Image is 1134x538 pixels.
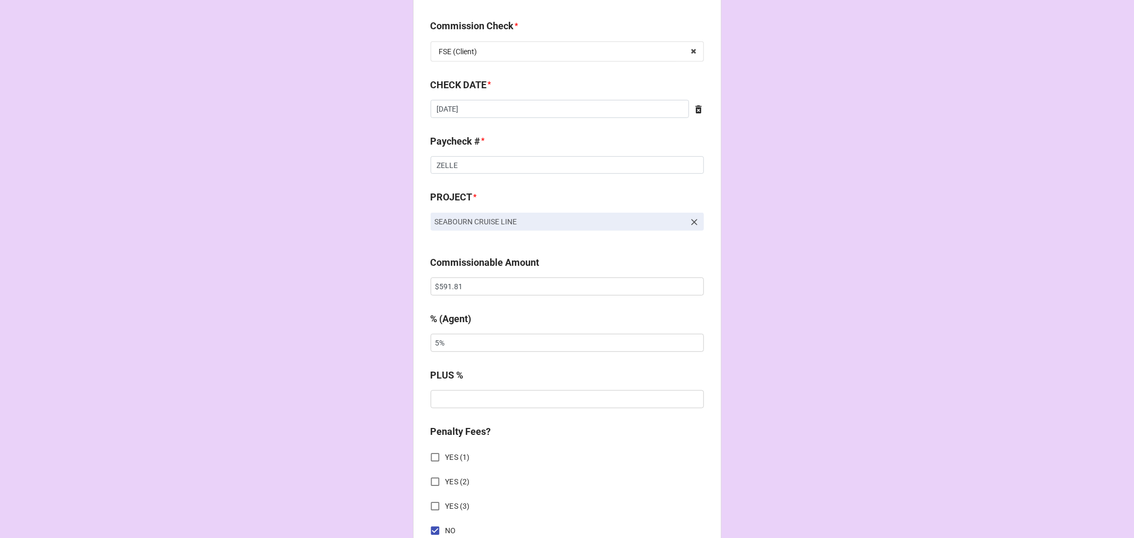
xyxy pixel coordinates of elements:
[431,100,689,118] input: Date
[431,78,487,93] label: CHECK DATE
[446,501,470,512] span: YES (3)
[435,216,685,227] p: SEABOURN CRUISE LINE
[431,190,473,205] label: PROJECT
[431,312,472,326] label: % (Agent)
[431,19,514,33] label: Commission Check
[431,255,540,270] label: Commissionable Amount
[439,48,477,55] div: FSE (Client)
[431,424,491,439] label: Penalty Fees?
[446,452,470,463] span: YES (1)
[446,476,470,487] span: YES (2)
[446,525,456,536] span: NO
[431,368,464,383] label: PLUS %
[431,134,481,149] label: Paycheck #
